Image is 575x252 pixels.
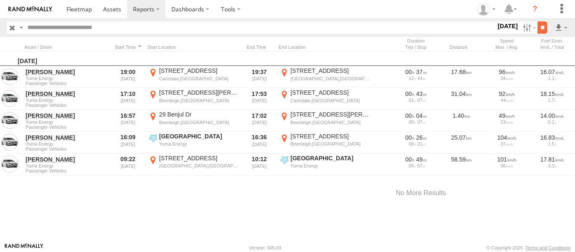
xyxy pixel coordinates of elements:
[279,154,371,175] label: Click to View Event Location
[416,156,427,163] span: 49
[5,244,43,252] a: Visit our Website
[417,141,425,146] span: 21
[290,154,370,162] div: [GEOGRAPHIC_DATA]
[147,89,240,109] label: Click to View Event Location
[405,112,415,119] span: 00
[243,67,275,87] div: 19:37 [DATE]
[159,89,239,96] div: [STREET_ADDRESS][PERSON_NAME]
[1,156,18,172] a: View Asset in Asset Management
[532,141,572,146] div: 1.5
[159,76,239,82] div: Carindale,[GEOGRAPHIC_DATA]
[416,134,427,141] span: 26
[159,163,239,169] div: [GEOGRAPHIC_DATA],[GEOGRAPHIC_DATA]
[159,67,239,74] div: [STREET_ADDRESS]
[532,76,572,81] div: 1.1
[279,111,371,131] label: Click to View Event Location
[26,81,107,86] span: Filter Results to this Group
[279,89,371,109] label: Click to View Event Location
[290,141,370,147] div: Beenleigh,[GEOGRAPHIC_DATA]
[474,3,498,16] div: Caidee Bell
[526,245,570,250] a: Terms and Conditions
[416,90,427,97] span: 43
[487,90,527,98] div: 92
[1,90,18,107] a: View Asset in Asset Management
[112,89,144,109] div: 17:10 [DATE]
[440,154,482,175] div: 58.59
[487,245,570,250] div: © Copyright 2025 -
[279,133,371,153] label: Click to View Event Location
[159,133,239,140] div: [GEOGRAPHIC_DATA]
[112,111,144,131] div: 16:57 [DATE]
[26,98,107,103] span: Yuma Energy
[1,112,18,129] a: View Asset in Asset Management
[159,111,239,118] div: 29 Benjul Dr
[26,134,107,141] a: [PERSON_NAME]
[532,163,572,168] div: 3.3
[290,67,370,74] div: [STREET_ADDRESS]
[396,90,436,98] div: [2590s] 11/08/2025 17:10 - 11/08/2025 17:53
[26,68,107,76] a: [PERSON_NAME]
[290,76,370,82] div: [GEOGRAPHIC_DATA],[GEOGRAPHIC_DATA]
[409,163,416,168] span: 05
[290,111,370,118] div: [STREET_ADDRESS][PERSON_NAME]
[290,163,370,169] div: Yuma Energy
[147,111,240,131] label: Click to View Event Location
[26,76,107,81] span: Yuma Energy
[112,44,144,50] div: Click to Sort
[26,146,107,151] span: Filter Results to this Group
[440,44,482,50] div: Click to Sort
[487,98,527,103] div: 44
[112,133,144,153] div: 16:09 [DATE]
[532,90,572,98] div: 18.15
[396,134,436,141] div: [1605s] 11/08/2025 16:09 - 11/08/2025 16:36
[26,125,107,130] span: Filter Results to this Group
[249,245,281,250] div: Version: 305.03
[554,21,568,34] label: Export results as...
[1,134,18,151] a: View Asset in Asset Management
[18,21,24,34] label: Search Query
[159,141,239,147] div: Yuma Energy
[26,119,107,125] span: Yuma Energy
[487,141,527,146] div: 37
[279,67,371,87] label: Click to View Event Location
[26,168,107,173] span: Filter Results to this Group
[396,68,436,76] div: [2230s] 11/08/2025 19:00 - 11/08/2025 19:37
[147,133,240,153] label: Click to View Event Location
[405,134,415,141] span: 00
[147,154,240,175] label: Click to View Event Location
[417,76,425,81] span: 44
[409,119,416,125] span: 00
[26,141,107,146] span: Yuma Energy
[290,98,370,103] div: Carindale,[GEOGRAPHIC_DATA]
[532,68,572,76] div: 16.07
[405,156,415,163] span: 00
[1,68,18,85] a: View Asset in Asset Management
[409,76,416,81] span: 12
[532,156,572,163] div: 17.81
[243,89,275,109] div: 17:53 [DATE]
[396,112,436,119] div: [278s] 11/08/2025 16:57 - 11/08/2025 17:02
[26,103,107,108] span: Filter Results to this Group
[290,89,370,96] div: [STREET_ADDRESS]
[487,163,527,168] div: 36
[405,69,415,75] span: 00
[416,69,427,75] span: 37
[243,111,275,131] div: 17:02 [DATE]
[405,90,415,97] span: 00
[26,163,107,168] span: Yuma Energy
[416,112,427,119] span: 04
[159,154,239,162] div: [STREET_ADDRESS]
[528,3,542,16] i: ?
[417,98,425,103] span: 07
[532,98,572,103] div: 1.7
[417,163,425,168] span: 57
[112,67,144,87] div: 19:00 [DATE]
[243,44,275,50] div: Click to Sort
[496,21,519,31] label: [DATE]
[532,134,572,141] div: 16.83
[440,89,482,109] div: 31.04
[290,133,370,140] div: [STREET_ADDRESS]
[519,21,538,34] label: Search Filter Options
[487,156,527,163] div: 101
[487,112,527,119] div: 49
